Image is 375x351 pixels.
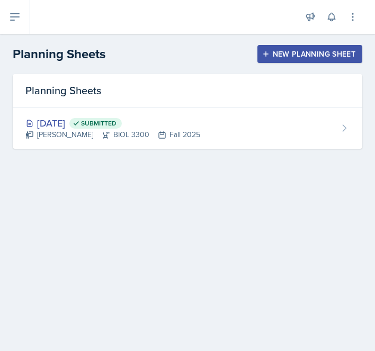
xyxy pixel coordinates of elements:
a: [DATE] Submitted [PERSON_NAME]BIOL 3300Fall 2025 [13,107,362,149]
div: [DATE] [25,116,200,130]
button: New Planning Sheet [257,45,362,63]
h2: Planning Sheets [13,44,105,64]
div: Planning Sheets [13,74,362,107]
span: Submitted [81,119,117,128]
div: [PERSON_NAME] BIOL 3300 Fall 2025 [25,129,200,140]
div: New Planning Sheet [264,50,355,58]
